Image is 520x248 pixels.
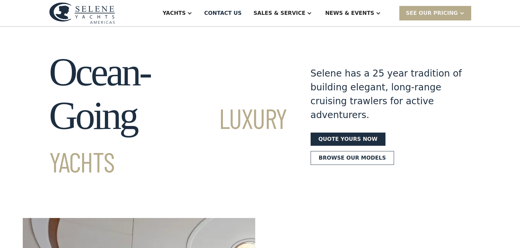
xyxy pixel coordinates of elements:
[254,9,305,17] div: Sales & Service
[49,50,287,181] h1: Ocean-Going
[49,2,115,24] img: logo
[311,133,385,146] a: Quote yours now
[311,151,394,165] a: Browse our models
[399,6,471,20] div: SEE Our Pricing
[325,9,374,17] div: News & EVENTS
[204,9,242,17] div: Contact US
[49,101,287,178] span: Luxury Yachts
[406,9,458,17] div: SEE Our Pricing
[163,9,186,17] div: Yachts
[311,67,462,122] div: Selene has a 25 year tradition of building elegant, long-range cruising trawlers for active adven...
